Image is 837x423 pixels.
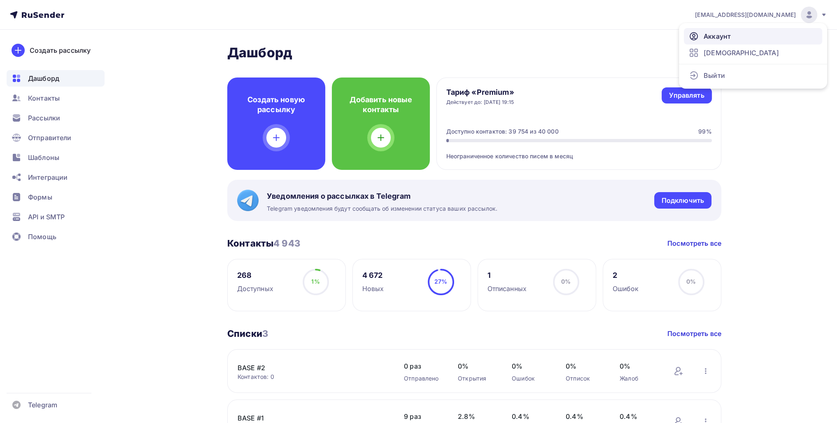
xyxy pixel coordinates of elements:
[695,7,827,23] a: [EMAIL_ADDRESS][DOMAIN_NAME]
[238,373,387,381] div: Контактов: 0
[28,232,56,242] span: Помощь
[561,278,571,285] span: 0%
[446,127,559,136] div: Доступно контактов: 39 754 из 40 000
[7,189,105,205] a: Формы
[698,127,711,136] div: 99%
[679,23,827,89] ul: [EMAIL_ADDRESS][DOMAIN_NAME]
[237,284,273,294] div: Доступных
[7,90,105,106] a: Контакты
[404,411,441,421] span: 9 раз
[227,45,721,61] h2: Дашборд
[704,48,779,58] span: [DEMOGRAPHIC_DATA]
[686,278,696,285] span: 0%
[512,361,549,371] span: 0%
[613,284,639,294] div: Ошибок
[704,31,731,41] span: Аккаунт
[487,284,527,294] div: Отписанных
[28,93,60,103] span: Контакты
[7,149,105,166] a: Шаблоны
[237,270,273,280] div: 268
[620,374,657,383] div: Жалоб
[695,11,796,19] span: [EMAIL_ADDRESS][DOMAIN_NAME]
[667,238,721,248] a: Посмотреть все
[28,153,59,162] span: Шаблоны
[227,328,268,339] h3: Списки
[667,329,721,338] a: Посмотреть все
[240,95,312,115] h4: Создать новую рассылку
[311,278,319,285] span: 1%
[28,212,65,222] span: API и SMTP
[28,133,72,143] span: Отправители
[7,110,105,126] a: Рассылки
[487,270,527,280] div: 1
[28,73,59,83] span: Дашборд
[7,70,105,87] a: Дашборд
[458,411,495,421] span: 2.8%
[613,270,639,280] div: 2
[273,238,300,249] span: 4 943
[446,142,712,160] div: Неограниченное количество писем в месяц
[566,411,603,421] span: 0.4%
[434,278,447,285] span: 27%
[238,363,378,373] a: BASE #2
[267,191,497,201] span: Уведомления о рассылках в Telegram
[446,99,514,106] div: Действует до: [DATE] 19:15
[620,361,657,371] span: 0%
[345,95,417,115] h4: Добавить новые контакты
[30,45,91,55] div: Создать рассылку
[28,400,57,410] span: Telegram
[404,374,441,383] div: Отправлено
[704,70,725,80] span: Выйти
[566,361,603,371] span: 0%
[458,374,495,383] div: Открытия
[446,87,514,97] h4: Тариф «Premium»
[227,237,300,249] h3: Контакты
[267,204,497,213] span: Telegram уведомления будут сообщать об изменении статуса ваших рассылок.
[662,196,704,205] div: Подключить
[458,361,495,371] span: 0%
[362,284,384,294] div: Новых
[620,411,657,421] span: 0.4%
[566,374,603,383] div: Отписок
[28,113,60,123] span: Рассылки
[362,270,384,280] div: 4 672
[669,91,704,100] div: Управлять
[262,328,268,339] span: 3
[28,192,52,202] span: Формы
[512,411,549,421] span: 0.4%
[28,172,68,182] span: Интеграции
[404,361,441,371] span: 0 раз
[512,374,549,383] div: Ошибок
[7,129,105,146] a: Отправители
[238,413,378,423] a: BASE #1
